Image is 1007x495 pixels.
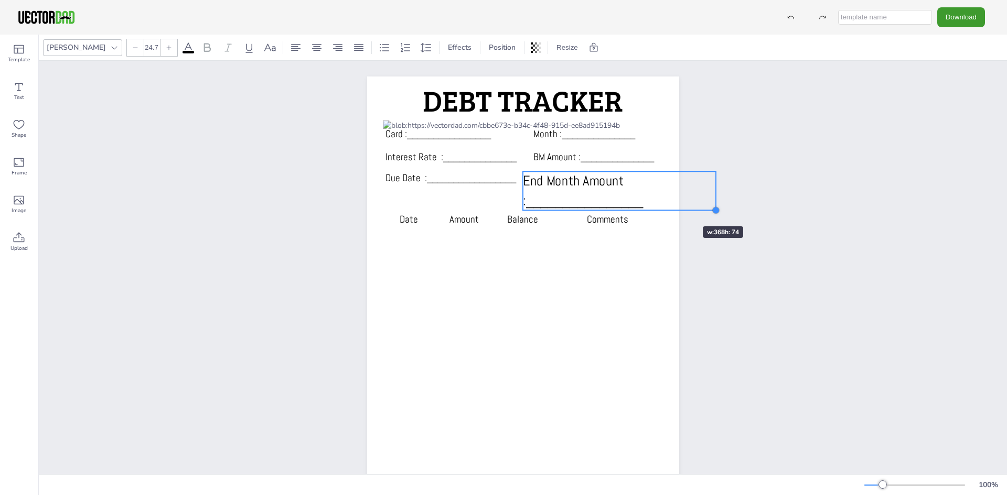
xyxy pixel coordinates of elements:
[937,7,985,27] button: Download
[522,171,642,209] span: End Month Amount :________________
[12,169,27,177] span: Frame
[507,213,538,226] span: Balance
[533,127,635,140] span: Month :______________
[703,226,743,238] div: w: 368 h: 74
[12,131,26,139] span: Shape
[446,42,474,52] span: Effects
[385,127,491,140] span: Card :________________
[10,244,28,252] span: Upload
[423,80,623,120] span: DEBT TRACKER
[14,93,24,102] span: Text
[587,213,628,226] span: Comments
[449,213,479,226] span: Amount
[487,42,518,52] span: Position
[45,40,108,54] div: [PERSON_NAME]
[17,9,76,25] img: VectorDad-1.png
[8,56,30,64] span: Template
[12,206,26,215] span: Image
[385,150,517,163] span: Interest Rate :______________
[385,171,516,184] span: Due Date :_________________
[533,150,654,163] span: BM Amount :______________
[838,10,932,25] input: template name
[400,213,418,226] span: Date
[552,39,582,56] button: Resize
[976,480,1001,490] div: 100 %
